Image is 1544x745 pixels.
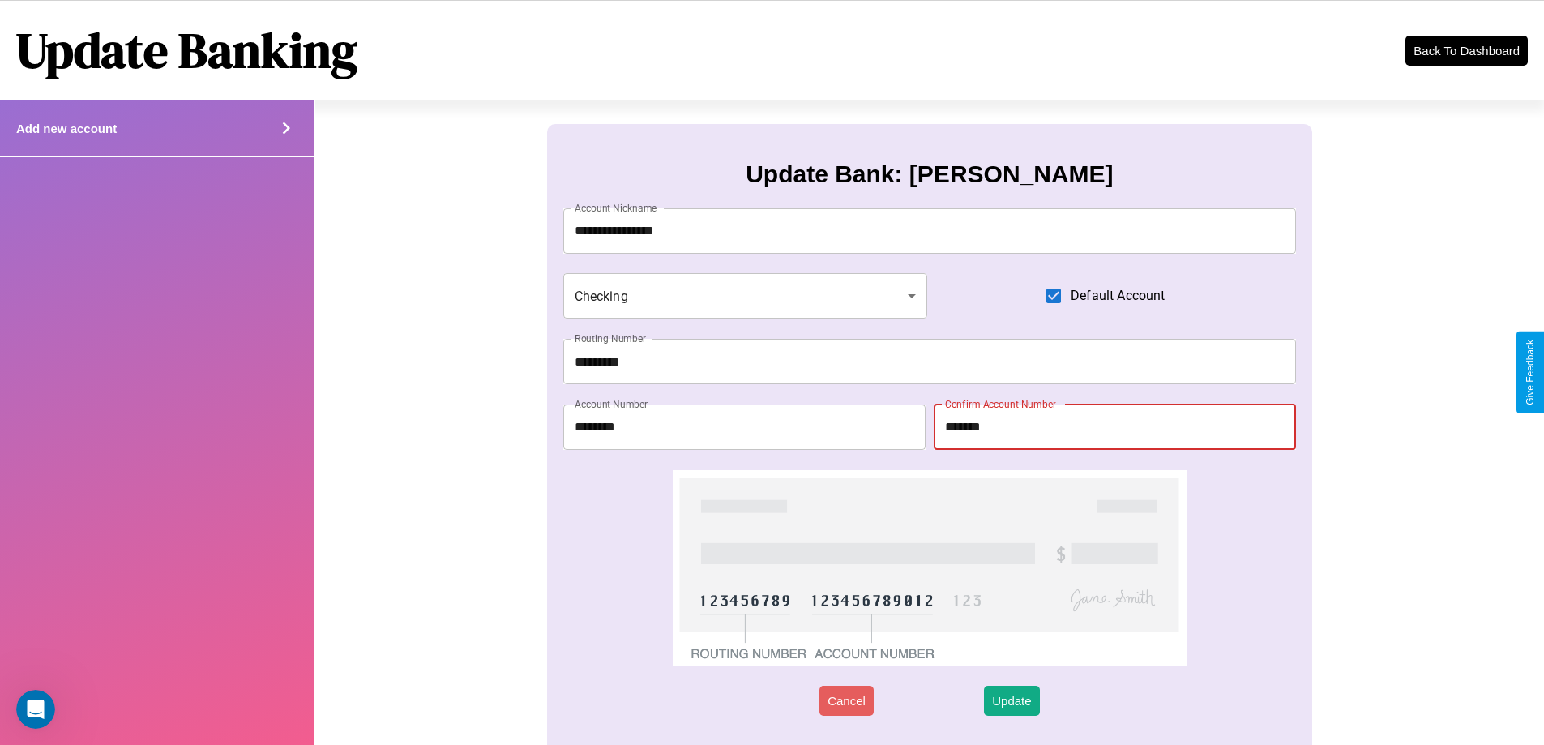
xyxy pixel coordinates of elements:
button: Update [984,686,1039,716]
label: Account Number [575,397,648,411]
span: Default Account [1071,286,1165,306]
div: Checking [563,273,928,319]
button: Cancel [819,686,874,716]
img: check [673,470,1186,666]
div: Give Feedback [1525,340,1536,405]
h4: Add new account [16,122,117,135]
iframe: Intercom live chat [16,690,55,729]
label: Confirm Account Number [945,397,1056,411]
h3: Update Bank: [PERSON_NAME] [746,161,1113,188]
label: Account Nickname [575,201,657,215]
h1: Update Banking [16,17,357,83]
label: Routing Number [575,332,646,345]
button: Back To Dashboard [1405,36,1528,66]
